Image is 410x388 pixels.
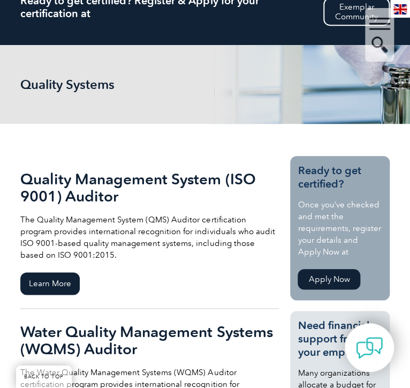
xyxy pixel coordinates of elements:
h3: Ready to get certified? [298,164,381,191]
p: Once you’ve checked and met the requirements, register your details and Apply Now at [298,199,381,258]
span: Learn More [20,272,80,295]
img: contact-chat.png [356,334,383,361]
a: Quality Management System (ISO 9001) Auditor The Quality Management System (QMS) Auditor certific... [20,156,279,309]
p: The Quality Management System (QMS) Auditor certification program provides international recognit... [20,214,279,261]
h3: Need financial support from your employer? [298,319,381,359]
img: en [393,4,407,14]
h2: Quality Management System (ISO 9001) Auditor [20,170,279,205]
h1: Quality Systems [20,77,181,92]
a: Apply Now [298,269,360,289]
h2: Water Quality Management Systems (WQMS) Auditor [20,323,279,357]
a: BACK TO TOP [16,365,72,388]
